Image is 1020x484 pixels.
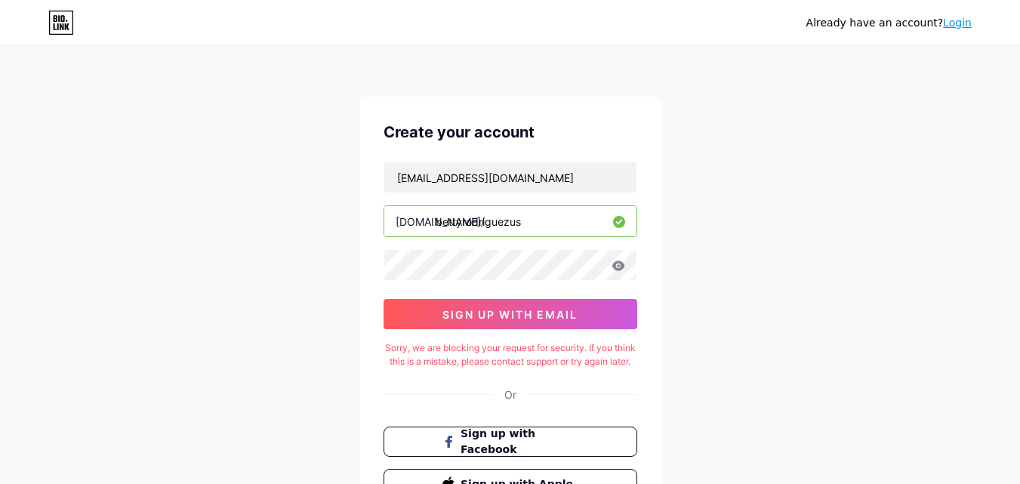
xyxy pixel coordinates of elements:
[806,15,972,31] div: Already have an account?
[396,214,485,230] div: [DOMAIN_NAME]/
[384,162,636,193] input: Email
[442,308,578,321] span: sign up with email
[384,206,636,236] input: username
[384,121,637,143] div: Create your account
[943,17,972,29] a: Login
[384,427,637,457] button: Sign up with Facebook
[384,299,637,329] button: sign up with email
[384,341,637,368] div: Sorry, we are blocking your request for security. If you think this is a mistake, please contact ...
[461,426,578,458] span: Sign up with Facebook
[504,387,516,402] div: Or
